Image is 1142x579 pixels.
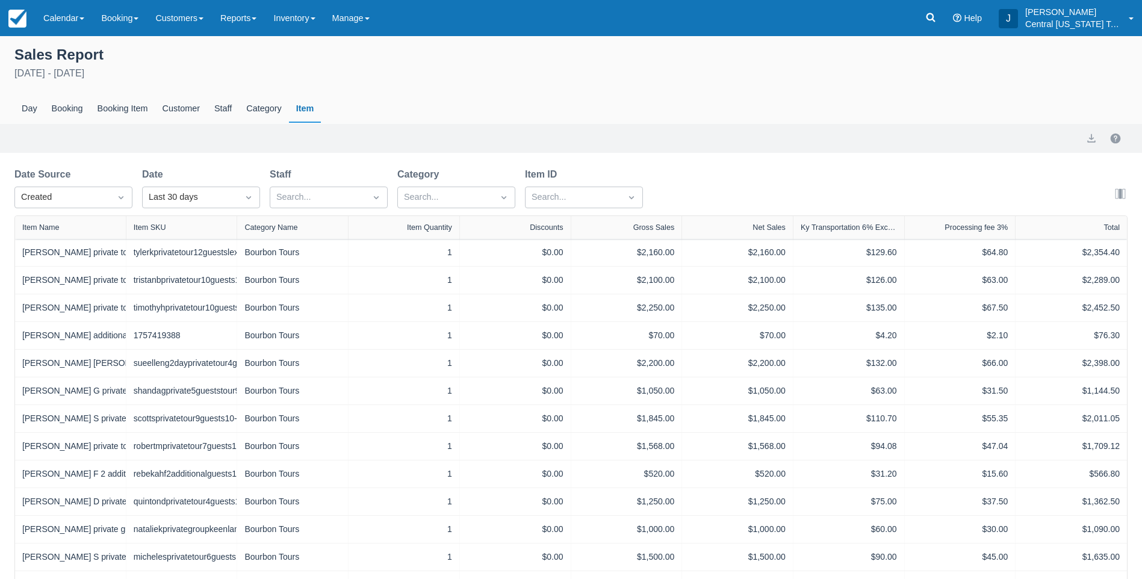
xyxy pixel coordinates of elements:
div: $0.00 [467,274,563,286]
div: Item [289,95,321,123]
i: Help [953,14,961,22]
a: [PERSON_NAME] private tour 12 guests [GEOGRAPHIC_DATA] [DATE] [22,246,291,259]
div: $110.70 [801,412,897,425]
div: $2,250.00 [689,302,786,314]
a: [PERSON_NAME] [PERSON_NAME] G 2 day private tour 4 guests [DATE] and [DATE] [22,357,345,370]
div: 1 [356,302,452,314]
div: $129.60 [801,246,897,259]
div: Item SKU [134,223,166,232]
div: $94.08 [801,440,897,453]
div: $66.00 [912,357,1008,370]
a: [PERSON_NAME] F 2 additional guests 10-18 [22,468,194,480]
div: $0.00 [467,357,563,370]
div: $30.00 [912,523,1008,536]
div: Item Name [22,223,60,232]
div: 1 [356,357,452,370]
div: $31.20 [801,468,897,480]
div: $63.00 [912,274,1008,286]
div: $2,100.00 [579,274,675,286]
div: $2.10 [912,329,1008,342]
div: $37.50 [912,495,1008,508]
div: $0.00 [467,495,563,508]
div: $1,250.00 [689,495,786,508]
div: Gross Sales [633,223,675,232]
div: $2,250.00 [579,302,675,314]
div: $135.00 [801,302,897,314]
div: quintondprivatetour4guests10-31-2025 [134,495,230,508]
span: Dropdown icon [498,191,510,203]
a: [PERSON_NAME] private tour 10 guests [DATE] [22,302,202,314]
div: $1,090.00 [1023,523,1120,536]
div: 1 [356,523,452,536]
div: Bourbon Tours [244,523,341,536]
div: 1 [356,274,452,286]
div: $566.80 [1023,468,1120,480]
div: Sales Report [14,43,1128,64]
a: [PERSON_NAME] private tour 10 guests [DATE] [22,274,202,286]
div: Booking Item [90,95,155,123]
div: Discounts [530,223,563,232]
div: $2,200.00 [689,357,786,370]
div: 1 [356,495,452,508]
div: $0.00 [467,329,563,342]
a: [PERSON_NAME] S private tour 6 guests [DATE] [22,551,205,563]
div: $2,160.00 [689,246,786,259]
div: $0.00 [467,302,563,314]
div: $0.00 [467,385,563,397]
div: $1,845.00 [579,412,675,425]
p: [PERSON_NAME] [1025,6,1122,18]
div: Bourbon Tours [244,495,341,508]
label: Staff [270,167,296,182]
p: Central [US_STATE] Tours [1025,18,1122,30]
div: $1,250.00 [579,495,675,508]
div: $2,452.50 [1023,302,1120,314]
div: $75.00 [801,495,897,508]
div: $2,011.05 [1023,412,1120,425]
div: 1 [356,440,452,453]
a: [PERSON_NAME] private group Keenland transportation [DATE] [22,523,261,536]
div: $0.00 [467,523,563,536]
div: Bourbon Tours [244,468,341,480]
div: timothyhprivatetour10guests10-4-2025 [134,302,230,314]
div: $64.80 [912,246,1008,259]
div: $2,289.00 [1023,274,1120,286]
div: $63.00 [801,385,897,397]
div: $132.00 [801,357,897,370]
div: $1,568.00 [689,440,786,453]
div: Bourbon Tours [244,329,341,342]
div: $1,845.00 [689,412,786,425]
div: $520.00 [579,468,675,480]
div: $76.30 [1023,329,1120,342]
div: Category Name [244,223,297,232]
div: $47.04 [912,440,1008,453]
div: Staff [207,95,239,123]
a: [PERSON_NAME] G private 5 guests tour [DATE] [22,385,206,397]
div: Processing fee 3% [945,223,1008,232]
div: $0.00 [467,551,563,563]
div: Category [239,95,288,123]
span: Dropdown icon [625,191,638,203]
div: $1,144.50 [1023,385,1120,397]
a: [PERSON_NAME] private tour 7 guests [DATE] [22,440,197,453]
div: 1 [356,468,452,480]
div: shandagprivate5gueststour9-27-2025 [134,385,230,397]
a: [PERSON_NAME] D private tour 4 guests [DATE] [22,495,206,508]
img: checkfront-main-nav-mini-logo.png [8,10,26,28]
div: Day [14,95,45,123]
label: Date [142,167,168,182]
div: scottsprivatetour9guests10-4-2025 [134,412,230,425]
div: $4.20 [801,329,897,342]
div: Total [1103,223,1120,232]
span: Help [964,13,982,23]
div: [DATE] - [DATE] [14,66,1128,81]
div: $90.00 [801,551,897,563]
div: Bourbon Tours [244,274,341,286]
div: tristanbprivatetour10guests10-24-2025 [134,274,230,286]
div: Bourbon Tours [244,357,341,370]
div: $45.00 [912,551,1008,563]
div: $126.00 [801,274,897,286]
div: 1 [356,246,452,259]
div: $1,500.00 [579,551,675,563]
div: Bourbon Tours [244,412,341,425]
div: $2,100.00 [689,274,786,286]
